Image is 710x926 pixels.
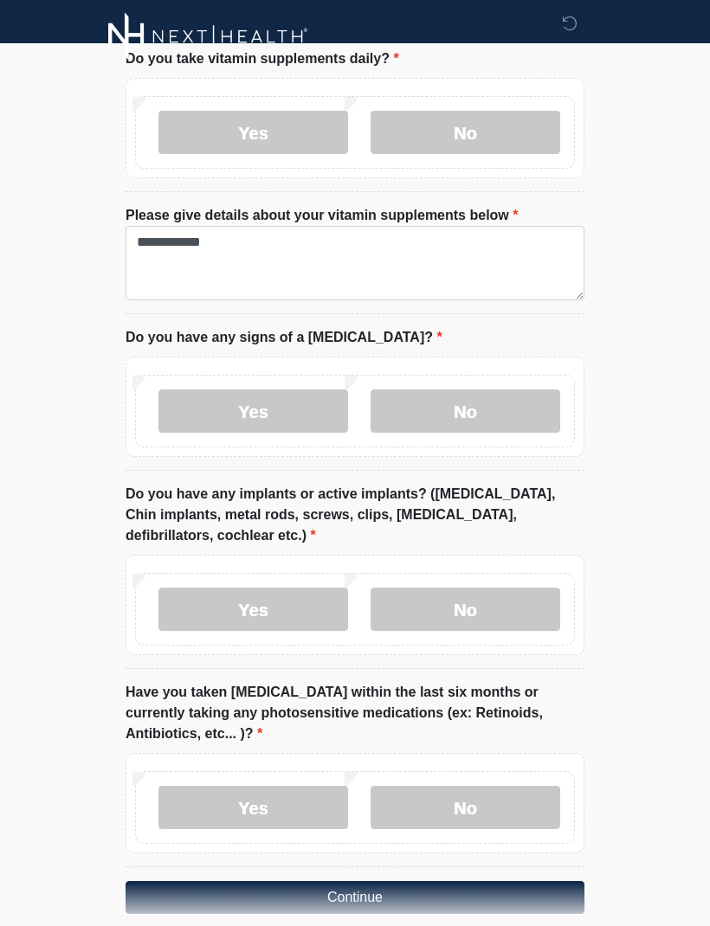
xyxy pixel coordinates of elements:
label: Yes [158,588,348,632]
label: Do you have any implants or active implants? ([MEDICAL_DATA], Chin implants, metal rods, screws, ... [126,485,584,547]
label: No [371,112,560,155]
label: Yes [158,112,348,155]
button: Continue [126,882,584,915]
label: No [371,787,560,830]
label: Do you have any signs of a [MEDICAL_DATA]? [126,328,442,349]
label: Yes [158,787,348,830]
img: Next-Health Logo [108,13,308,61]
label: Yes [158,390,348,434]
label: No [371,588,560,632]
label: Have you taken [MEDICAL_DATA] within the last six months or currently taking any photosensitive m... [126,683,584,745]
label: Please give details about your vitamin supplements below [126,206,518,227]
label: No [371,390,560,434]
